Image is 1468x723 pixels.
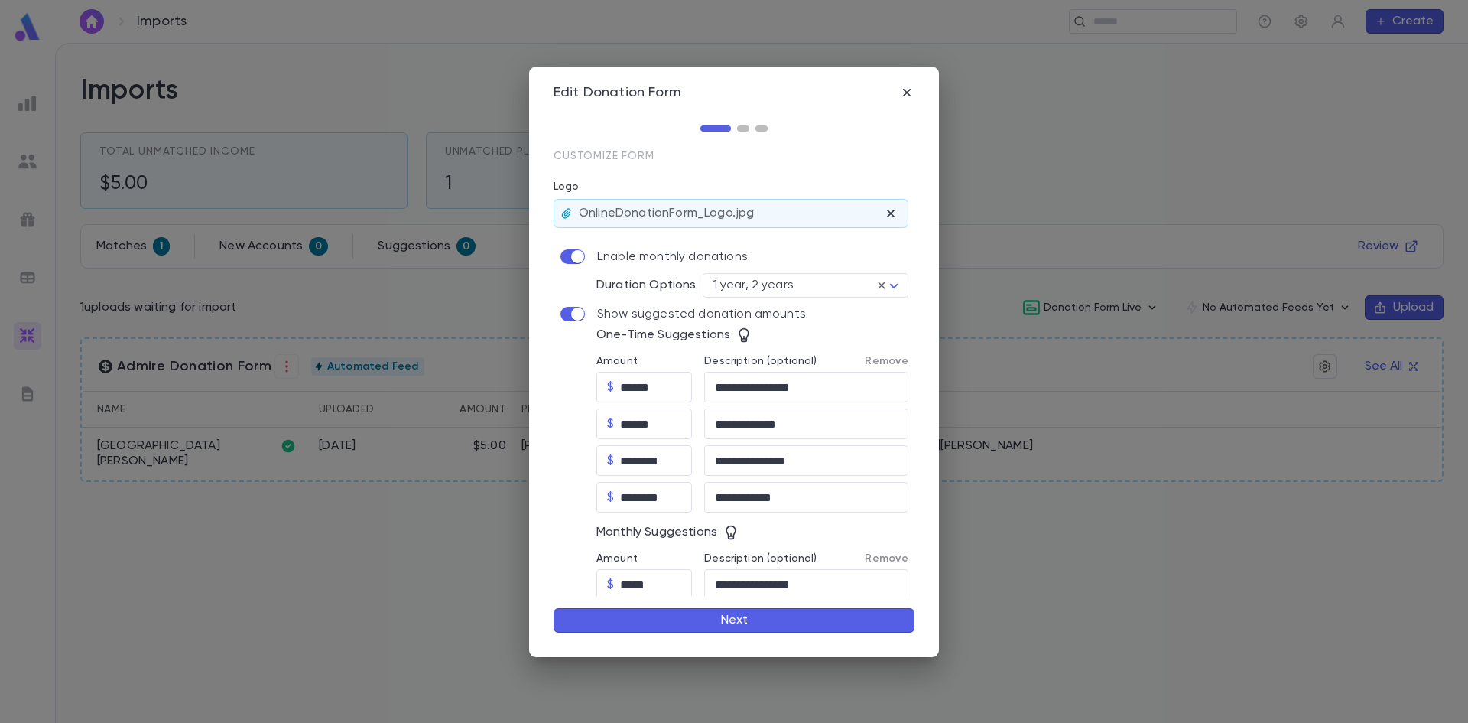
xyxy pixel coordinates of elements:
[865,355,908,367] p: Remove
[607,379,614,395] p: $
[597,307,806,322] p: Show suggested donation amounts
[554,150,908,162] p: Customize form
[607,490,614,505] p: $
[704,355,908,367] div: Description (optional)
[865,552,908,565] p: Remove
[554,85,681,102] div: Edit Donation Form
[554,181,908,193] label: Logo
[554,608,914,633] button: Next
[607,416,614,432] p: $
[596,525,908,540] div: Monthly Suggestions
[596,552,638,565] label: Amount
[596,355,638,367] label: Amount
[579,206,754,221] p: OnlineDonationForm_Logo.jpg
[596,327,908,343] div: One-Time Suggestions
[607,453,614,468] p: $
[703,274,908,298] div: 1 year, 2 years
[597,249,748,265] p: Enable monthly donations
[704,552,908,565] div: Description (optional)
[596,278,697,293] p: Duration Options
[607,577,614,592] p: $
